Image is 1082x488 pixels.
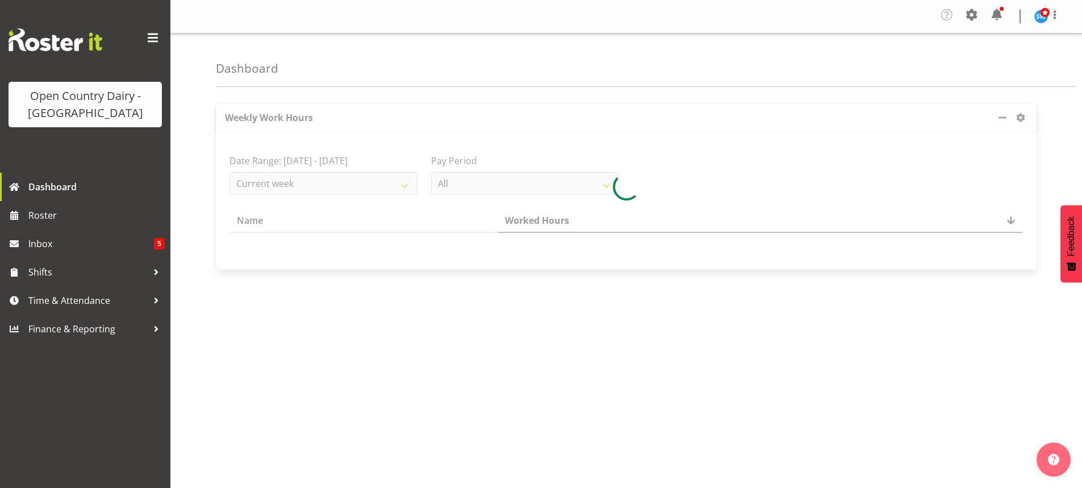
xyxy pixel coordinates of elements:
span: Feedback [1066,216,1076,256]
img: steve-webb7510.jpg [1034,10,1048,23]
button: Feedback - Show survey [1060,205,1082,282]
img: Rosterit website logo [9,28,102,51]
div: Open Country Dairy - [GEOGRAPHIC_DATA] [20,87,151,122]
span: Roster [28,207,165,224]
span: Time & Attendance [28,292,148,309]
h4: Dashboard [216,62,278,75]
span: Dashboard [28,178,165,195]
img: help-xxl-2.png [1048,454,1059,465]
span: Finance & Reporting [28,320,148,337]
span: Shifts [28,264,148,281]
span: Inbox [28,235,154,252]
span: 5 [154,238,165,249]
